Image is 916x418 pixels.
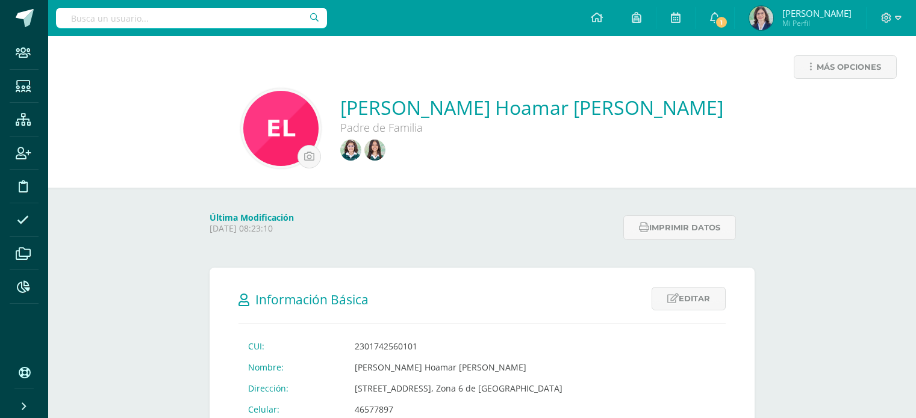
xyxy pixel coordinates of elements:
[782,7,852,19] span: [PERSON_NAME]
[56,8,327,28] input: Busca un usuario...
[340,120,702,135] div: Padre de Familia
[794,55,897,79] a: Más opciones
[340,94,723,120] a: [PERSON_NAME] Hoamar [PERSON_NAME]
[210,223,616,234] p: [DATE] 08:23:10
[345,336,572,357] td: 2301742560101
[749,6,773,30] img: d287b3f4ec78f077569923fcdb2be007.png
[782,18,852,28] span: Mi Perfil
[255,291,369,308] span: Información Básica
[238,336,345,357] td: CUI:
[345,378,572,399] td: [STREET_ADDRESS], Zona 6 de [GEOGRAPHIC_DATA]
[364,140,385,161] img: 35c4731cffa0167c3f7b7c77b8aeb44d.png
[623,215,736,240] button: Imprimir datos
[715,16,728,29] span: 1
[652,287,726,310] a: Editar
[340,140,361,161] img: bac002e0aab5f76936db93d31cee5639.png
[210,212,616,223] h4: Última Modificación
[238,357,345,378] td: Nombre:
[817,56,881,78] span: Más opciones
[243,91,319,166] img: cf8f31e91e5d988f2711df0b35f33fad.png
[345,357,572,378] td: [PERSON_NAME] Hoamar [PERSON_NAME]
[238,378,345,399] td: Dirección:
